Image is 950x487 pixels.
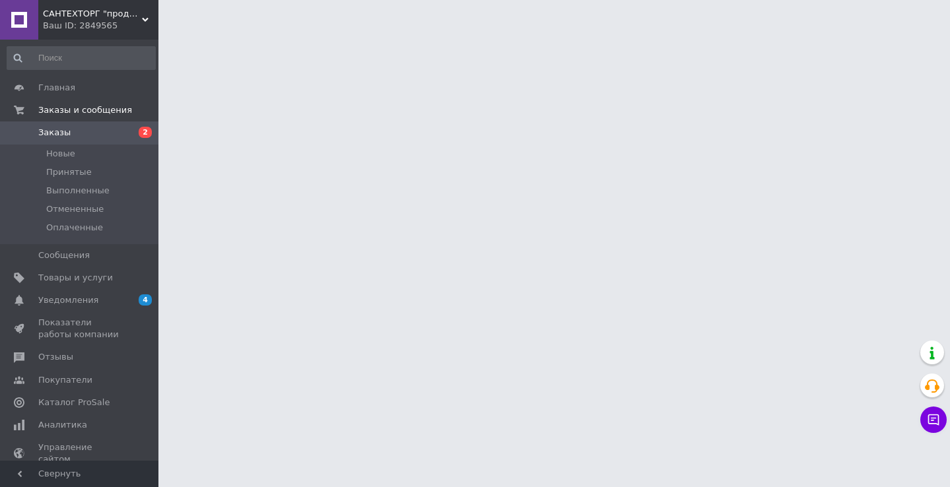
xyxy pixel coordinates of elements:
span: Заказы [38,127,71,139]
input: Поиск [7,46,156,70]
span: Аналитика [38,419,87,431]
span: Товары и услуги [38,272,113,284]
span: Принятые [46,166,92,178]
span: Управление сайтом [38,441,122,465]
span: Выполненные [46,185,110,197]
span: Сообщения [38,249,90,261]
span: Уведомления [38,294,98,306]
span: Новые [46,148,75,160]
span: Показатели работы компании [38,317,122,341]
span: 4 [139,294,152,306]
span: Покупатели [38,374,92,386]
span: Отмененные [46,203,104,215]
span: Каталог ProSale [38,397,110,408]
span: 2 [139,127,152,138]
span: Отзывы [38,351,73,363]
div: Ваш ID: 2849565 [43,20,158,32]
span: Оплаченные [46,222,103,234]
span: Главная [38,82,75,94]
span: Заказы и сообщения [38,104,132,116]
button: Чат с покупателем [920,406,947,433]
span: САНТЕХТОРГ "продажа сантехнических товаров" [43,8,142,20]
